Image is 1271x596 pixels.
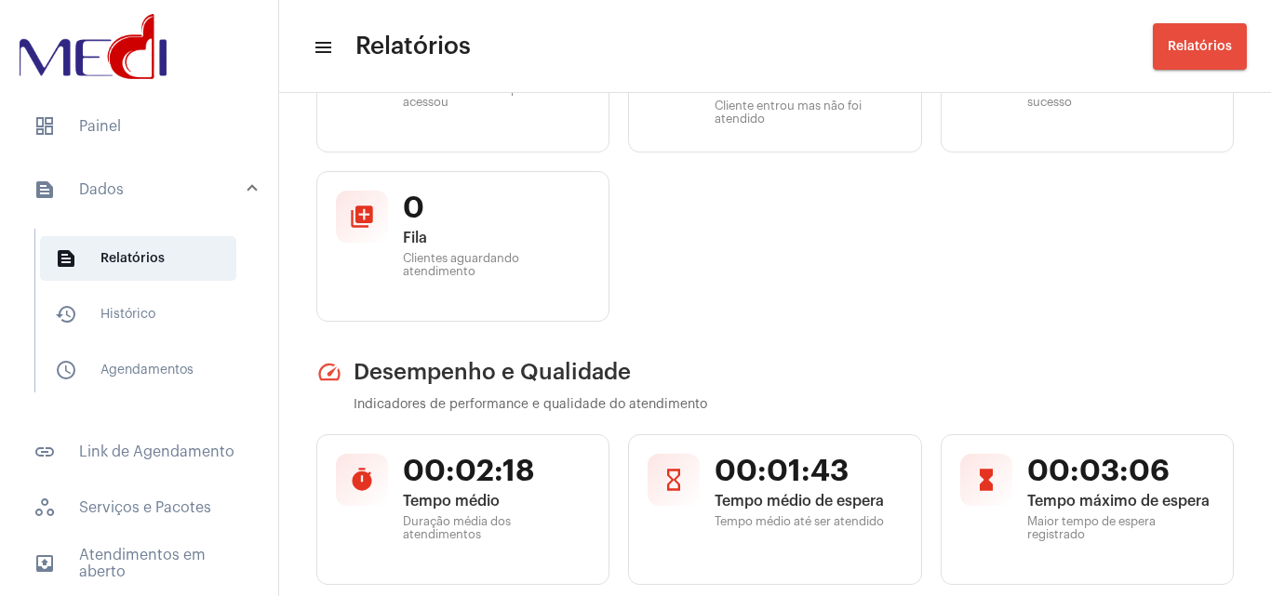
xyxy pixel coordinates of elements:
span: Clientes aguardando atendimento [403,252,590,278]
span: Duração média dos atendimentos [403,515,590,541]
mat-icon: sidenav icon [33,441,56,463]
mat-icon: timer [349,467,375,493]
mat-icon: sidenav icon [55,359,77,381]
span: Maior tempo de espera registrado [1027,515,1214,541]
span: 00:03:06 [1027,454,1214,489]
mat-icon: sidenav icon [313,36,331,59]
mat-icon: sidenav icon [33,552,56,575]
mat-icon: sidenav icon [55,303,77,325]
mat-expansion-panel-header: sidenav iconDados [11,160,278,219]
span: Atendimentos em aberto [19,541,260,586]
img: d3a1b5fa-500b-b90f-5a1c-719c20e9830b.png [15,9,171,84]
span: 00:01:43 [715,454,902,489]
span: Serviços e Pacotes [19,485,260,530]
mat-icon: speed [316,359,342,385]
span: Tempo máximo de espera [1027,493,1214,510]
span: Relatórios [40,236,236,281]
mat-icon: sidenav icon [55,247,77,270]
span: Atendimentos finalizados com sucesso [1027,83,1214,109]
span: Tempo médio de espera [715,493,902,510]
span: sidenav icon [33,497,56,519]
span: Relatórios [355,32,471,61]
button: Relatórios [1153,23,1247,70]
span: Cliente entrou mas não foi atendido [715,99,902,126]
span: 00:02:18 [403,454,590,489]
mat-panel-title: Dados [33,179,248,201]
mat-icon: hourglass_empty [661,467,687,493]
mat-icon: queue [349,204,375,230]
span: Atendimentos em que o cliente acessou [403,83,590,109]
span: Fila [403,230,590,246]
span: Agendamentos [40,348,236,392]
span: sidenav icon [33,115,56,138]
mat-icon: hourglass_full [973,467,999,493]
mat-icon: sidenav icon [33,179,56,201]
h2: Desempenho e Qualidade [316,359,1234,385]
span: Relatórios [1168,40,1232,53]
span: Link de Agendamento [19,430,260,474]
span: Painel [19,104,260,149]
div: sidenav iconDados [11,219,278,418]
span: Histórico [40,292,236,337]
span: Tempo médio [403,493,590,510]
span: 0 [403,191,590,226]
span: Tempo médio até ser atendido [715,515,902,528]
p: Indicadores de performance e qualidade do atendimento [354,398,1234,412]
